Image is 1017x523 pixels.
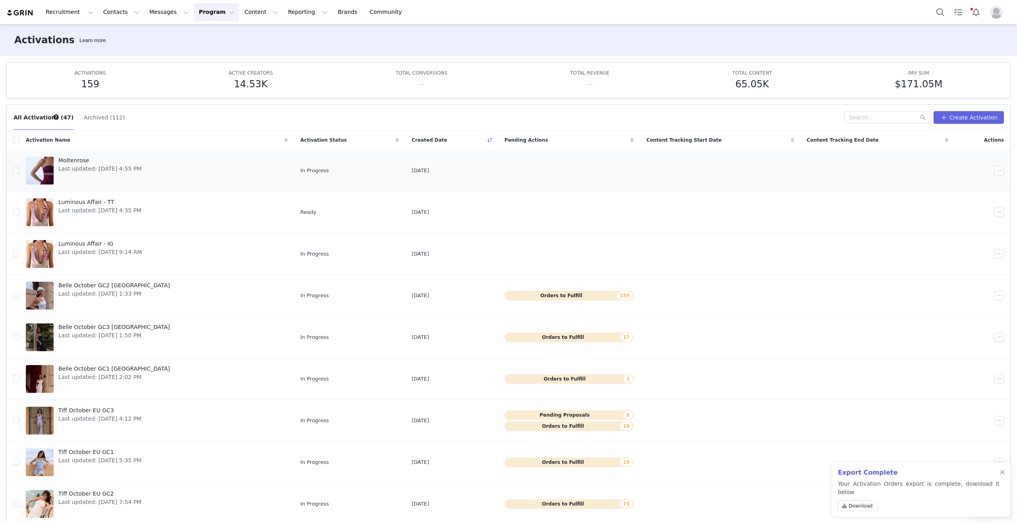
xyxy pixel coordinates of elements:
a: Belle October GC1 [GEOGRAPHIC_DATA]Last updated: [DATE] 2:02 PM [26,363,288,395]
span: Last updated: [DATE] 1:50 PM [58,331,170,340]
h3: Activations [14,33,75,47]
h5: 14.53K [234,77,267,91]
div: Tooltip anchor [78,37,107,44]
h5: 65.05K [735,77,769,91]
button: Orders to Fulfill3 [505,374,634,384]
span: Moltenrose [58,156,141,165]
span: TOTAL CONVERSIONS [396,70,447,76]
span: [DATE] [412,458,429,466]
span: Activation Name [26,137,70,144]
a: Tiff October EU GC2Last updated: [DATE] 7:54 PM [26,488,288,520]
a: Tiff October EU GC3Last updated: [DATE] 4:12 PM [26,405,288,436]
button: Search [932,3,949,21]
img: grin logo [6,9,34,17]
span: In Progress [300,333,329,341]
span: ACTIVATIONS [75,70,106,76]
span: Belle October GC2 [GEOGRAPHIC_DATA] [58,281,170,290]
h2: Export Complete [838,468,1000,477]
span: IMV SUM [908,70,929,76]
a: Belle October GC3 [GEOGRAPHIC_DATA]Last updated: [DATE] 1:50 PM [26,321,288,353]
button: Orders to Fulfill19 [505,421,634,431]
span: Tiff October EU GC3 [58,406,141,415]
span: In Progress [300,500,329,508]
h5: -- [418,77,425,91]
span: [DATE] [412,250,429,258]
button: Program [194,3,239,21]
button: Orders to Fulfill159 [505,291,634,300]
p: Your Activation Orders export is complete, download it below [838,480,1000,514]
span: In Progress [300,167,329,175]
i: icon: search [920,115,926,120]
button: Create Activation [934,111,1004,124]
span: Activation Status [300,137,347,144]
span: Ready [300,208,316,216]
span: Last updated: [DATE] 4:35 PM [58,206,141,215]
span: TOTAL CONTENT [732,70,772,76]
span: Luminous Affair - IG [58,240,142,248]
a: Brands [333,3,364,21]
button: Notifications [967,3,985,21]
a: MoltenroseLast updated: [DATE] 4:55 PM [26,155,288,187]
a: Luminous Affair - TTLast updated: [DATE] 4:35 PM [26,196,288,228]
a: Tasks [949,3,967,21]
div: Tooltip anchor [52,113,60,121]
span: [DATE] [412,208,429,216]
span: In Progress [300,292,329,300]
button: Pending Proposals5 [505,410,634,420]
span: Tiff October EU GC2 [58,490,141,498]
span: [DATE] [412,375,429,383]
a: Community [365,3,410,21]
button: Orders to Fulfill73 [505,499,634,509]
button: Profile [985,6,1011,19]
span: Pending Actions [505,137,548,144]
h5: -- [586,77,593,91]
button: Content [240,3,283,21]
span: Belle October GC3 [GEOGRAPHIC_DATA] [58,323,170,331]
input: Search... [844,111,930,124]
h5: 159 [81,77,99,91]
span: [DATE] [412,417,429,425]
span: Created Date [412,137,447,144]
button: Messages [145,3,193,21]
span: Last updated: [DATE] 7:54 PM [58,498,141,506]
button: Contacts [99,3,144,21]
div: Actions [955,132,1010,148]
button: Recruitment [41,3,98,21]
h5: $171.05M [895,77,942,91]
span: Last updated: [DATE] 9:14 AM [58,248,142,256]
span: In Progress [300,458,329,466]
img: placeholder-profile.jpg [990,6,1003,19]
a: Download [838,500,878,511]
span: Last updated: [DATE] 5:35 PM [58,456,141,465]
button: Orders to Fulfill17 [505,333,634,342]
span: In Progress [300,375,329,383]
span: Last updated: [DATE] 2:02 PM [58,373,170,381]
span: Last updated: [DATE] 4:12 PM [58,415,141,423]
span: [DATE] [412,333,429,341]
button: Archived (112) [83,111,125,124]
span: Content Tracking End Date [807,137,879,144]
button: Orders to Fulfill19 [505,458,634,467]
a: Luminous Affair - IGLast updated: [DATE] 9:14 AM [26,238,288,270]
span: Tiff October EU GC1 [58,448,141,456]
span: Last updated: [DATE] 1:33 PM [58,290,170,298]
a: Belle October GC2 [GEOGRAPHIC_DATA]Last updated: [DATE] 1:33 PM [26,280,288,311]
span: Last updated: [DATE] 4:55 PM [58,165,141,173]
span: Download [849,502,873,510]
span: In Progress [300,250,329,258]
span: [DATE] [412,500,429,508]
span: [DATE] [412,292,429,300]
button: All Activations (47) [13,111,74,124]
button: Reporting [283,3,333,21]
span: Luminous Affair - TT [58,198,141,206]
span: In Progress [300,417,329,425]
span: Belle October GC1 [GEOGRAPHIC_DATA] [58,365,170,373]
span: [DATE] [412,167,429,175]
span: Content Tracking Start Date [646,137,722,144]
span: TOTAL REVENUE [570,70,609,76]
a: Tiff October EU GC1Last updated: [DATE] 5:35 PM [26,446,288,478]
span: ACTIVE CREATORS [229,70,273,76]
